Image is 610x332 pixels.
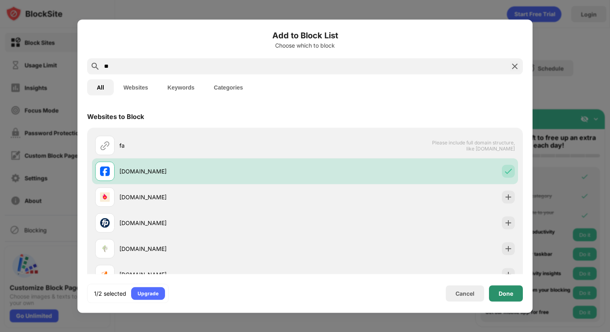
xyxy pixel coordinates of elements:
button: Keywords [158,79,204,95]
img: url.svg [100,140,110,150]
h6: Add to Block List [87,29,523,41]
div: [DOMAIN_NAME] [119,219,305,227]
div: Cancel [455,290,474,297]
img: favicons [100,192,110,202]
span: Please include full domain structure, like [DOMAIN_NAME] [432,139,515,151]
div: 1/2 selected [94,289,126,297]
div: [DOMAIN_NAME] [119,193,305,201]
div: [DOMAIN_NAME] [119,244,305,253]
div: Done [499,290,513,297]
button: Websites [114,79,158,95]
div: Choose which to block [87,42,523,48]
div: Websites to Block [87,112,144,120]
img: search.svg [90,61,100,71]
button: Categories [204,79,253,95]
img: favicons [100,166,110,176]
img: favicons [100,269,110,279]
div: fa [119,141,305,150]
div: [DOMAIN_NAME] [119,167,305,175]
img: favicons [100,244,110,253]
button: All [87,79,114,95]
div: [DOMAIN_NAME] [119,270,305,279]
div: Upgrade [138,289,159,297]
img: search-close [510,61,520,71]
img: favicons [100,218,110,228]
